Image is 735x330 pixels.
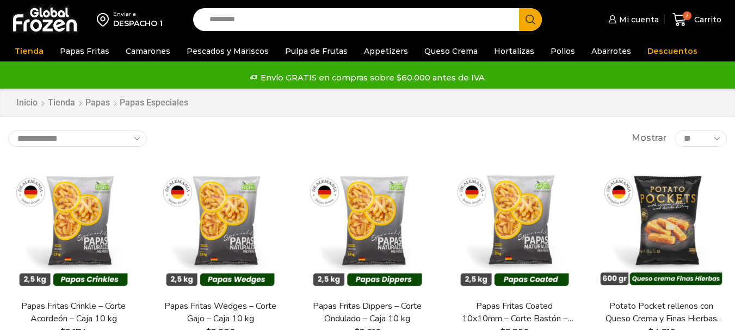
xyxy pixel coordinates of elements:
[683,11,691,20] span: 2
[280,41,353,61] a: Pulpa de Frutas
[16,97,38,109] a: Inicio
[9,41,49,61] a: Tienda
[489,41,540,61] a: Hortalizas
[691,14,721,25] span: Carrito
[616,14,659,25] span: Mi cuenta
[47,97,76,109] a: Tienda
[419,41,483,61] a: Queso Crema
[113,18,163,29] div: DESPACHO 1
[181,41,274,61] a: Pescados y Mariscos
[359,41,413,61] a: Appetizers
[519,8,542,31] button: Search button
[85,97,110,109] a: Papas
[670,7,724,33] a: 2 Carrito
[97,10,113,29] img: address-field-icon.svg
[586,41,637,61] a: Abarrotes
[113,10,163,18] div: Enviar a
[642,41,703,61] a: Descuentos
[8,130,147,147] select: Pedido de la tienda
[606,9,659,30] a: Mi cuenta
[16,97,188,109] nav: Breadcrumb
[54,41,115,61] a: Papas Fritas
[603,300,720,325] a: Potato Pocket rellenos con Queso Crema y Finas Hierbas – Caja 8.4 kg
[15,300,132,325] a: Papas Fritas Crinkle – Corte Acordeón – Caja 10 kg
[308,300,426,325] a: Papas Fritas Dippers – Corte Ondulado – Caja 10 kg
[120,97,188,108] h1: Papas Especiales
[545,41,580,61] a: Pollos
[632,132,666,145] span: Mostrar
[162,300,279,325] a: Papas Fritas Wedges – Corte Gajo – Caja 10 kg
[120,41,176,61] a: Camarones
[456,300,573,325] a: Papas Fritas Coated 10x10mm – Corte Bastón – Caja 10 kg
